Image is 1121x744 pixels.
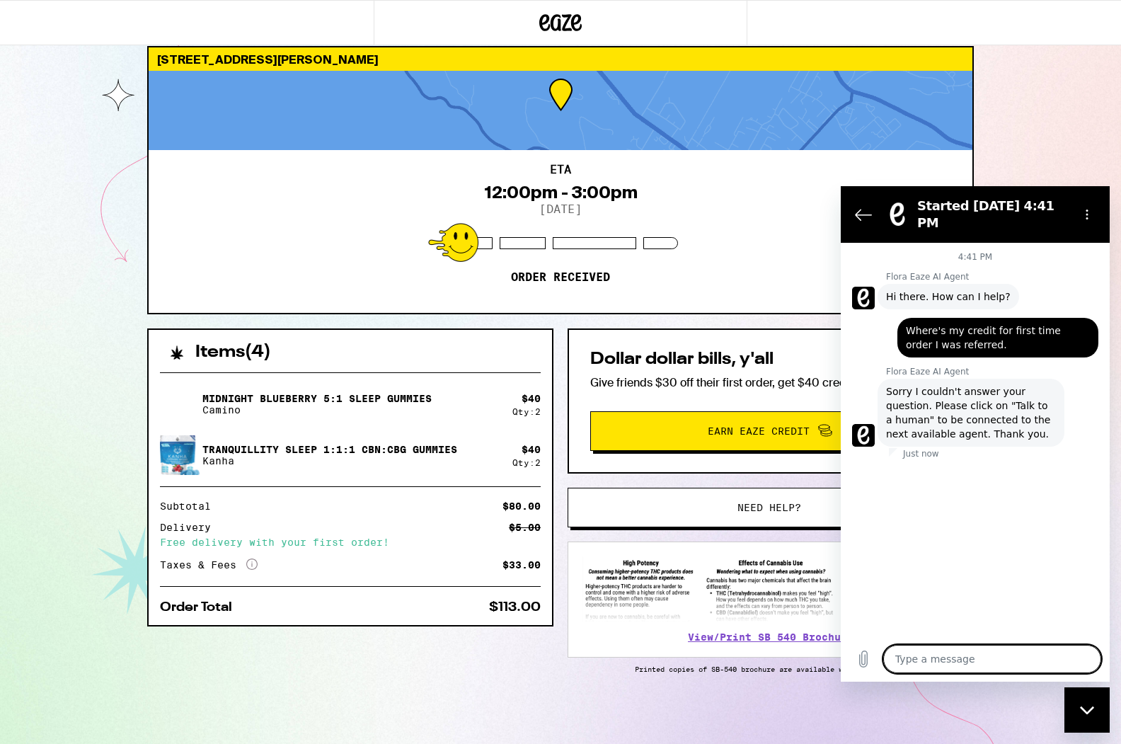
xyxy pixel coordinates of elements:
[160,522,221,532] div: Delivery
[737,503,801,513] span: Need help?
[202,455,457,467] p: Kanha
[202,444,457,455] p: Tranquillity Sleep 1:1:1 CBN:CBG Gummies
[160,537,541,547] div: Free delivery with your first order!
[841,186,1110,682] iframe: Messaging window
[590,351,951,368] h2: Dollar dollar bills, y'all
[509,522,541,532] div: $5.00
[195,344,271,361] h2: Items ( 4 )
[202,404,432,416] p: Camino
[160,384,200,424] img: Midnight Blueberry 5:1 Sleep Gummies
[160,601,242,614] div: Order Total
[512,407,541,416] div: Qty: 2
[1064,687,1110,733] iframe: Button to launch messaging window, conversation in progress
[202,393,432,404] p: Midnight Blueberry 5:1 Sleep Gummies
[502,560,541,570] div: $33.00
[160,559,258,571] div: Taxes & Fees
[582,556,959,622] img: SB 540 Brochure preview
[568,665,974,673] p: Printed copies of SB-540 brochure are available with your driver
[550,164,571,176] h2: ETA
[484,183,638,202] div: 12:00pm - 3:00pm
[522,444,541,455] div: $ 40
[590,375,951,390] p: Give friends $30 off their first order, get $40 credit for yourself!
[688,631,853,643] a: View/Print SB 540 Brochure
[489,601,541,614] div: $113.00
[708,426,810,436] span: Earn Eaze Credit
[590,411,951,451] button: Earn Eaze Credit
[539,202,582,216] p: [DATE]
[511,270,610,285] p: Order received
[512,458,541,467] div: Qty: 2
[149,47,972,71] div: [STREET_ADDRESS][PERSON_NAME]
[160,434,200,476] img: Tranquillity Sleep 1:1:1 CBN:CBG Gummies
[568,488,971,527] button: Need help?
[522,393,541,404] div: $ 40
[160,501,221,511] div: Subtotal
[502,501,541,511] div: $80.00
